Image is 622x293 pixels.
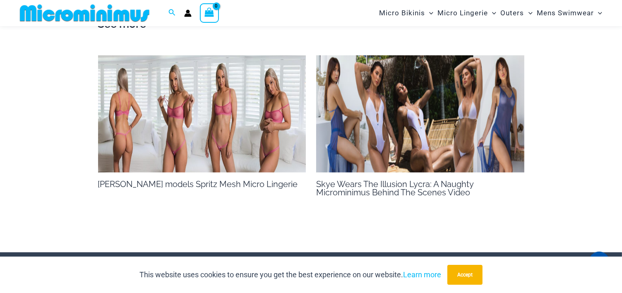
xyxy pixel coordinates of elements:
img: SKYE 2000 x 700 Thumbnail [316,55,524,173]
a: Learn more [403,270,441,279]
a: Search icon link [168,8,176,18]
p: This website uses cookies to ensure you get the best experience on our website. [139,269,441,281]
img: MM BTS Sammy 2000 x 700 Thumbnail 1 [98,55,306,173]
a: OutersMenu ToggleMenu Toggle [499,2,535,24]
a: Account icon link [184,10,192,17]
button: Accept [447,265,483,285]
span: Micro Lingerie [437,2,488,24]
span: Outers [501,2,524,24]
a: [PERSON_NAME] models Spritz Mesh Micro Lingerie [98,179,298,189]
span: Menu Toggle [524,2,533,24]
span: Micro Bikinis [379,2,425,24]
span: Mens Swimwear [537,2,594,24]
a: Skye Wears The Illusion Lycra: A Naughty Microminimus Behind The Scenes Video [316,179,473,197]
a: Micro BikinisMenu ToggleMenu Toggle [377,2,435,24]
a: Mens SwimwearMenu ToggleMenu Toggle [535,2,604,24]
nav: Site Navigation [376,1,605,25]
a: Micro LingerieMenu ToggleMenu Toggle [435,2,498,24]
a: View Shopping Cart, empty [200,3,219,22]
img: MM SHOP LOGO FLAT [17,4,153,22]
span: Menu Toggle [594,2,602,24]
span: Menu Toggle [488,2,496,24]
span: Menu Toggle [425,2,433,24]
